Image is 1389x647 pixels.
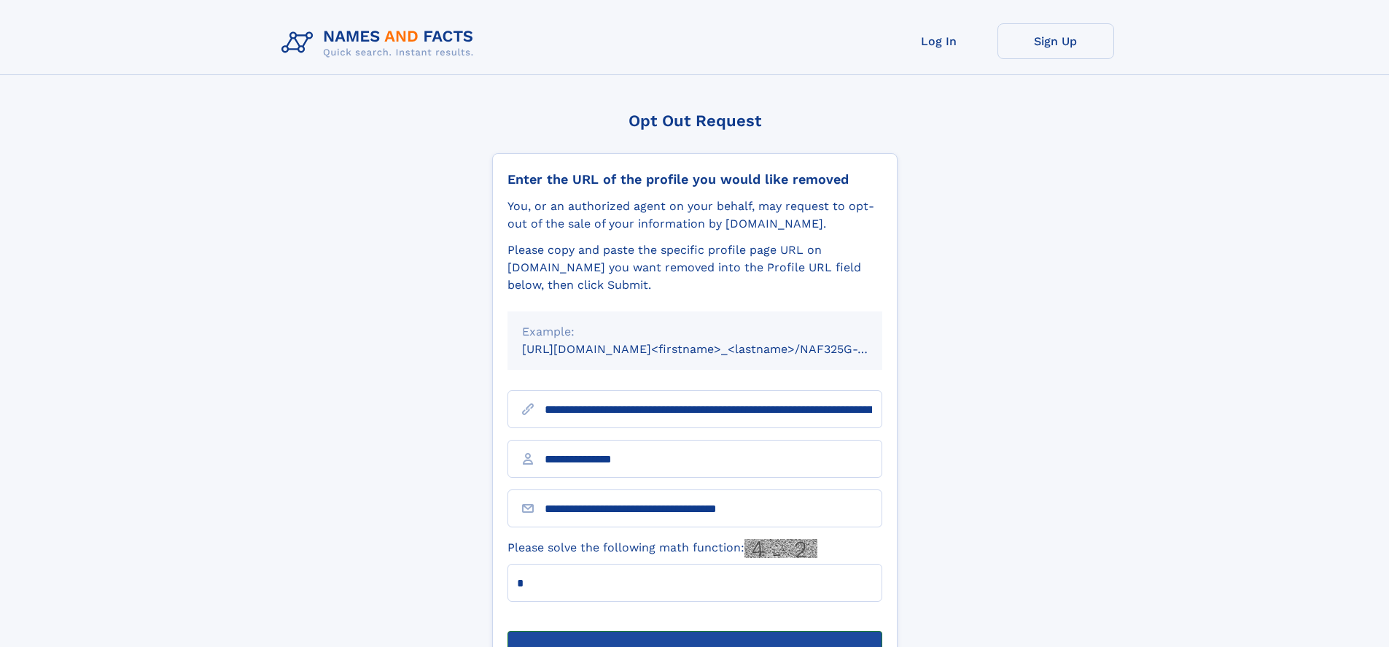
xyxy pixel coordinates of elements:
[507,241,882,294] div: Please copy and paste the specific profile page URL on [DOMAIN_NAME] you want removed into the Pr...
[492,112,898,130] div: Opt Out Request
[507,539,817,558] label: Please solve the following math function:
[522,323,868,341] div: Example:
[522,342,910,356] small: [URL][DOMAIN_NAME]<firstname>_<lastname>/NAF325G-xxxxxxxx
[881,23,997,59] a: Log In
[507,198,882,233] div: You, or an authorized agent on your behalf, may request to opt-out of the sale of your informatio...
[276,23,486,63] img: Logo Names and Facts
[507,171,882,187] div: Enter the URL of the profile you would like removed
[997,23,1114,59] a: Sign Up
